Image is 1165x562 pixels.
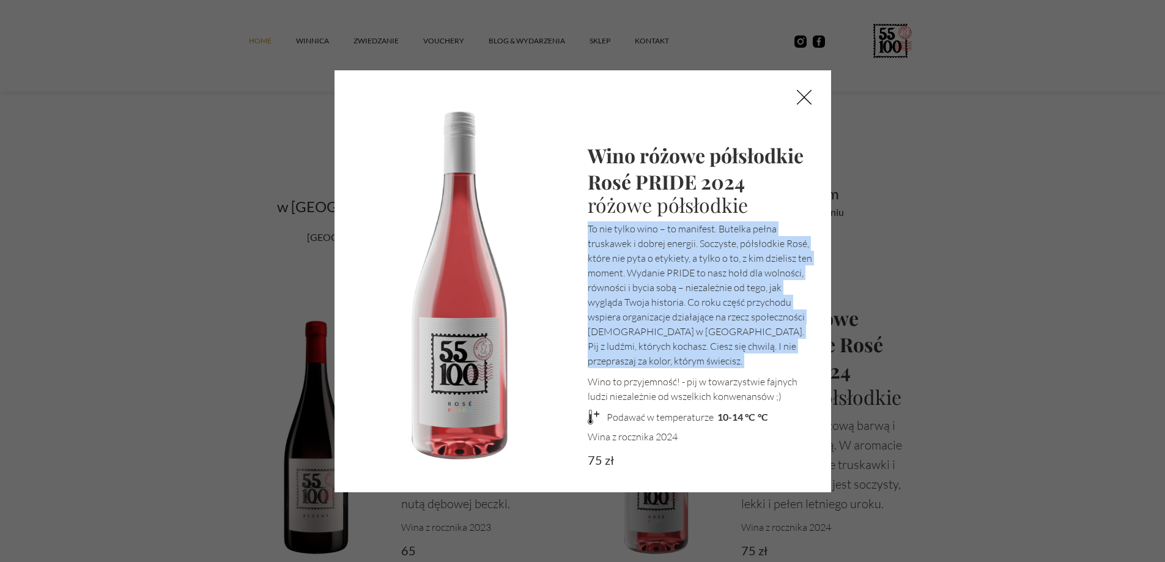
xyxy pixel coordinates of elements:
[758,410,768,424] p: °C
[588,194,816,215] h1: różowe półsłodkie
[717,410,755,424] p: 10-14 °C
[588,221,816,368] p: To nie tylko wino – to manifest. Butelka pełna truskawek i dobrej energii. Soczyste, półsłodkie R...
[588,142,816,194] h1: Wino różowe półsłodkie Rosé PRIDE 2024
[588,450,614,470] p: 75 zł
[588,374,816,404] p: Wino to przyjemność! - pij w towarzystwie fajnych ludzi niezależnie od wszelkich konwenansów ;)
[607,410,714,424] p: Podawać w temperaturze
[588,429,816,444] p: Wina z rocznika 2024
